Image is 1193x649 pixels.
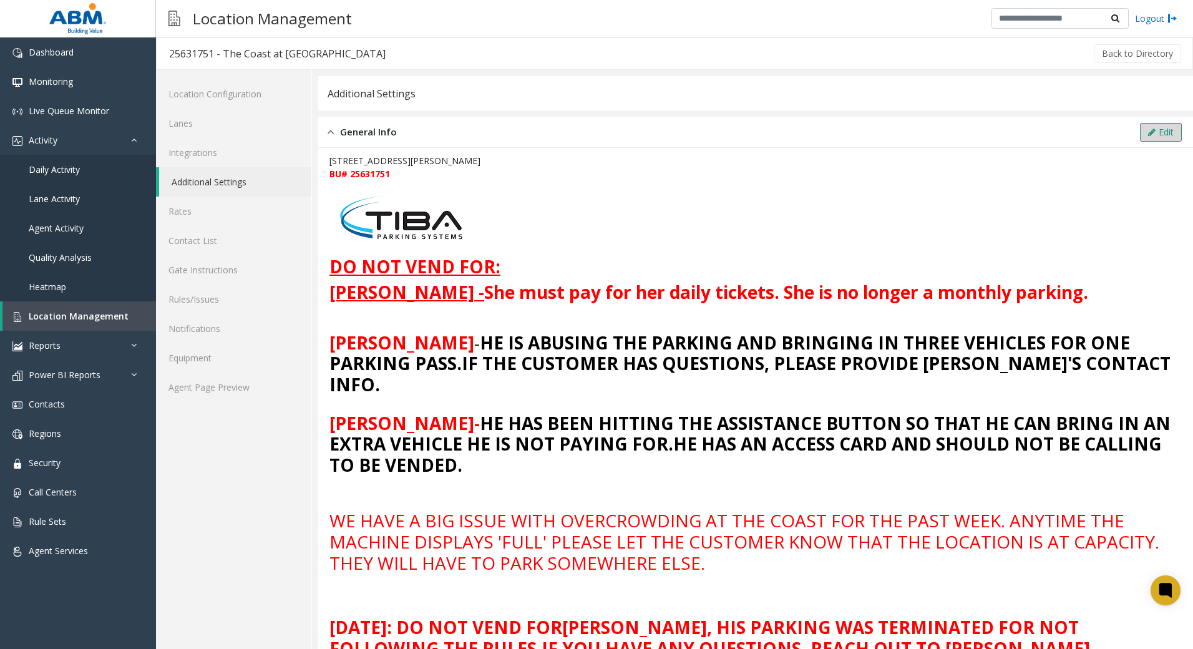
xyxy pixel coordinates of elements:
[12,547,22,557] img: 'icon'
[328,85,416,102] div: Additional Settings
[156,343,311,373] a: Equipment
[29,515,66,527] span: Rule Sets
[156,79,311,109] a: Location Configuration
[29,281,66,293] span: Heatmap
[12,48,22,58] img: 'icon'
[156,138,311,167] a: Integrations
[12,107,22,117] img: 'icon'
[29,134,57,146] span: Activity
[168,3,180,34] img: pageIcon
[2,301,156,331] a: Location Management
[12,312,22,322] img: 'icon'
[12,400,22,410] img: 'icon'
[29,222,84,234] span: Agent Activity
[29,163,80,175] span: Daily Activity
[1140,123,1182,142] button: Edit
[156,109,311,138] a: Lanes
[12,517,22,527] img: 'icon'
[329,255,500,278] u: DO NOT VEND FOR:
[1135,12,1177,25] a: Logout
[29,398,65,410] span: Contacts
[12,459,22,469] img: 'icon'
[29,339,61,351] span: Reports
[29,251,92,263] span: Quality Analysis
[329,411,1171,477] font: HE HAS BEEN HITTING THE ASSISTANCE BUTTON SO THAT HE CAN BRING IN AN EXTRA VEHICLE HE IS NOT PAYI...
[29,427,61,439] span: Regions
[329,333,1182,396] h2: -
[328,125,334,139] img: opened
[29,310,129,322] span: Location Management
[29,545,88,557] span: Agent Services
[156,197,311,226] a: Rates
[156,373,311,402] a: Agent Page Preview
[12,371,22,381] img: 'icon'
[156,314,311,343] a: Notifications
[329,280,1088,304] font: She must pay for her daily tickets. She is no longer a monthly parking.
[12,136,22,146] img: 'icon'
[29,369,100,381] span: Power BI Reports
[329,168,390,180] font: BU# 25631751
[329,154,1182,167] p: [STREET_ADDRESS][PERSON_NAME]
[156,226,311,255] a: Contact List
[29,193,80,205] span: Lane Activity
[12,429,22,439] img: 'icon'
[329,331,1171,396] b: HE IS ABUSING THE PARKING AND BRINGING IN THREE VEHICLES FOR ONE PARKING PASS.IF THE CUSTOMER HAS...
[12,488,22,498] img: 'icon'
[159,167,311,197] a: Additional Settings
[12,77,22,87] img: 'icon'
[29,457,61,469] span: Security
[187,3,358,34] h3: Location Management
[12,341,22,351] img: 'icon'
[29,105,109,117] span: Live Queue Monitor
[562,615,707,639] span: [PERSON_NAME]
[169,46,386,62] div: 25631751 - The Coast at [GEOGRAPHIC_DATA]
[29,76,73,87] span: Monitoring
[1094,44,1181,63] button: Back to Directory
[29,46,74,58] span: Dashboard
[340,125,397,139] span: General Info
[156,285,311,314] a: Rules/Issues
[329,193,473,243] img: 35832e7458a64aaf9ee478aeab7bd19f.jpg
[329,509,1159,574] font: WE HAVE A BIG ISSUE WITH OVERCROWDING AT THE COAST FOR THE PAST WEEK. ANYTIME THE MACHINE DISPLAY...
[329,280,484,304] u: [PERSON_NAME] -
[156,255,311,285] a: Gate Instructions
[329,411,480,435] font: [PERSON_NAME]-
[1167,12,1177,25] img: logout
[329,331,474,354] b: [PERSON_NAME]
[29,486,77,498] span: Call Centers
